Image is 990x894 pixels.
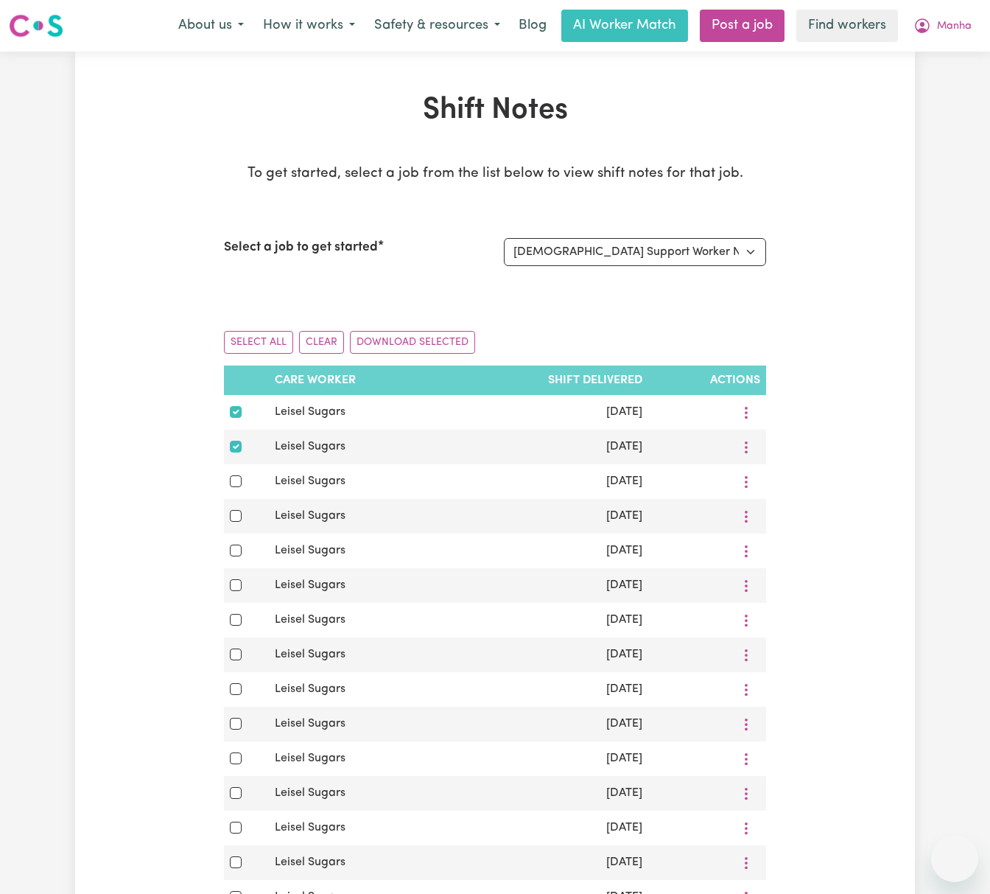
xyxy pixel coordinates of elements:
iframe: Button to launch messaging window [931,835,978,882]
span: Leisel Sugars [275,614,345,626]
button: How it works [253,10,365,41]
button: My Account [904,10,981,41]
a: AI Worker Match [561,10,688,42]
label: Select a job to get started [224,238,378,257]
a: Blog [510,10,555,42]
td: [DATE] [446,395,648,430]
span: Leisel Sugars [275,510,345,522]
a: Find workers [796,10,898,42]
td: [DATE] [446,741,648,776]
span: Leisel Sugars [275,579,345,591]
button: More options [732,782,760,805]
th: Actions [648,366,766,395]
button: More options [732,401,760,424]
span: Manha [937,18,972,35]
td: [DATE] [446,603,648,638]
button: More options [732,713,760,736]
img: Careseekers logo [9,13,63,39]
td: [DATE] [446,811,648,845]
td: [DATE] [446,534,648,568]
td: [DATE] [446,568,648,603]
button: More options [732,609,760,632]
span: Leisel Sugars [275,752,345,764]
td: [DATE] [446,638,648,672]
a: Careseekers logo [9,9,63,43]
span: Leisel Sugars [275,683,345,695]
td: [DATE] [446,464,648,499]
span: Leisel Sugars [275,475,345,487]
button: More options [732,851,760,874]
td: [DATE] [446,499,648,534]
span: Leisel Sugars [275,856,345,868]
span: Leisel Sugars [275,649,345,660]
button: More options [732,574,760,597]
button: More options [732,817,760,839]
button: About us [169,10,253,41]
button: More options [732,470,760,493]
span: Leisel Sugars [275,822,345,834]
th: Shift delivered [446,366,648,395]
button: Safety & resources [365,10,510,41]
button: More options [732,747,760,770]
span: Leisel Sugars [275,406,345,418]
button: More options [732,678,760,701]
button: More options [732,643,760,666]
td: [DATE] [446,430,648,464]
p: To get started, select a job from the list below to view shift notes for that job. [224,164,766,185]
button: Download Selected [350,331,475,354]
button: Clear [299,331,344,354]
h1: Shift Notes [224,93,766,128]
button: More options [732,505,760,528]
button: More options [732,539,760,562]
span: Leisel Sugars [275,787,345,799]
span: Care Worker [275,374,356,386]
span: Leisel Sugars [275,545,345,556]
td: [DATE] [446,845,648,880]
span: Leisel Sugars [275,441,345,453]
button: More options [732,436,760,458]
td: [DATE] [446,776,648,811]
button: Select All [224,331,293,354]
td: [DATE] [446,672,648,707]
a: Post a job [700,10,784,42]
td: [DATE] [446,707,648,741]
span: Leisel Sugars [275,718,345,730]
